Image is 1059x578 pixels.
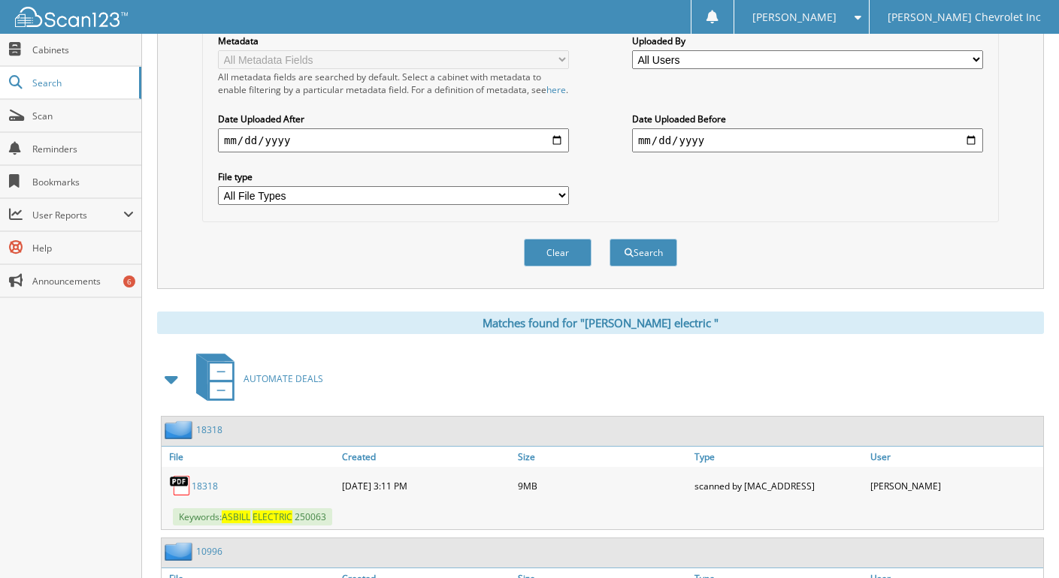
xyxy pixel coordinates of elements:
[218,35,569,47] label: Metadata
[514,471,691,501] div: 9MB
[218,128,569,152] input: start
[187,349,323,408] a: AUTOMATE DEALS
[218,113,569,125] label: Date Uploaded After
[32,44,134,56] span: Cabinets
[524,239,592,266] button: Clear
[632,128,983,152] input: end
[218,71,569,96] div: All metadata fields are searched by default. Select a cabinet with metadata to enable filtering b...
[514,447,691,467] a: Size
[752,13,837,22] span: [PERSON_NAME]
[32,242,134,254] span: Help
[165,420,196,439] img: folder2.png
[32,209,123,221] span: User Reports
[32,143,134,155] span: Reminders
[123,275,135,287] div: 6
[253,510,292,523] span: E L E C T R I C
[867,471,1043,501] div: [PERSON_NAME]
[984,506,1059,578] iframe: Chat Widget
[192,480,218,492] a: 18318
[32,176,134,188] span: Bookmarks
[196,545,222,558] a: 10996
[32,77,132,89] span: Search
[691,447,867,467] a: Type
[546,83,566,96] a: here
[32,275,134,287] span: Announcements
[610,239,677,266] button: Search
[162,447,338,467] a: File
[157,312,1044,334] div: Matches found for "[PERSON_NAME] electric "
[222,510,250,523] span: A S B I L L
[196,423,222,436] a: 18318
[15,7,128,27] img: scan123-logo-white.svg
[32,110,134,122] span: Scan
[218,170,569,183] label: File type
[165,542,196,561] img: folder2.png
[632,35,983,47] label: Uploaded By
[632,113,983,125] label: Date Uploaded Before
[169,474,192,497] img: PDF.png
[888,13,1041,22] span: [PERSON_NAME] Chevrolet Inc
[173,508,332,525] span: Keywords: 2 5 0 0 6 3
[338,447,515,467] a: Created
[244,372,323,385] span: A U T O M A T E D E A L S
[691,471,867,501] div: scanned by [MAC_ADDRESS]
[867,447,1043,467] a: User
[338,471,515,501] div: [DATE] 3:11 PM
